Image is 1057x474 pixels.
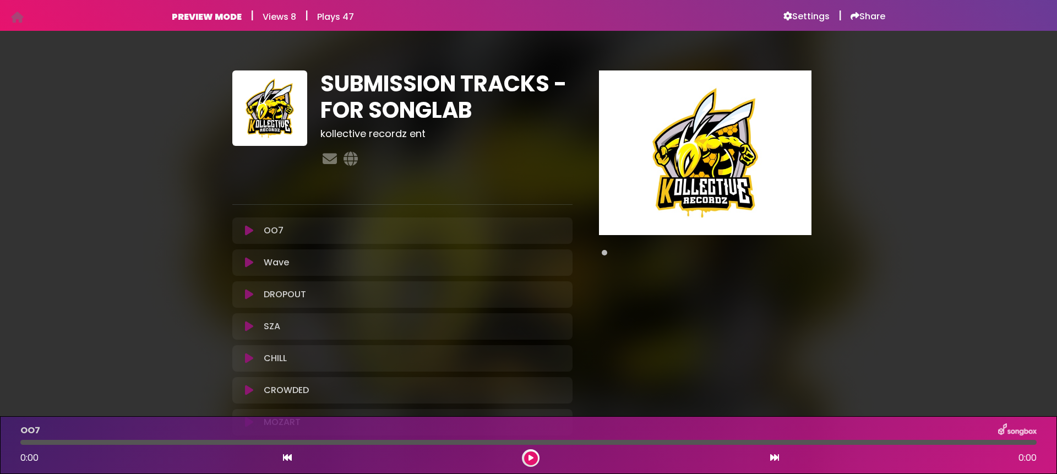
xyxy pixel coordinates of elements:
p: CHILL [264,352,287,365]
h3: kollective recordz ent [320,128,572,140]
h1: SUBMISSION TRACKS - FOR SONGLAB [320,70,572,123]
h5: | [250,9,254,22]
p: OO7 [264,224,284,237]
p: Wave [264,256,289,269]
h5: | [838,9,842,22]
p: OO7 [20,424,40,437]
h5: | [305,9,308,22]
p: SZA [264,320,280,333]
span: 0:00 [20,451,39,464]
img: GUNWSRGhRCaYHykjiXYu [232,70,307,145]
span: 0:00 [1018,451,1037,465]
p: MOZART [264,416,301,429]
a: Share [851,11,885,22]
p: DROPOUT [264,288,306,301]
a: Settings [783,11,830,22]
h6: Views 8 [263,12,296,22]
img: songbox-logo-white.png [998,423,1037,438]
h6: PREVIEW MODE [172,12,242,22]
img: Main Media [599,70,811,235]
h6: Plays 47 [317,12,354,22]
p: CROWDED [264,384,309,397]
